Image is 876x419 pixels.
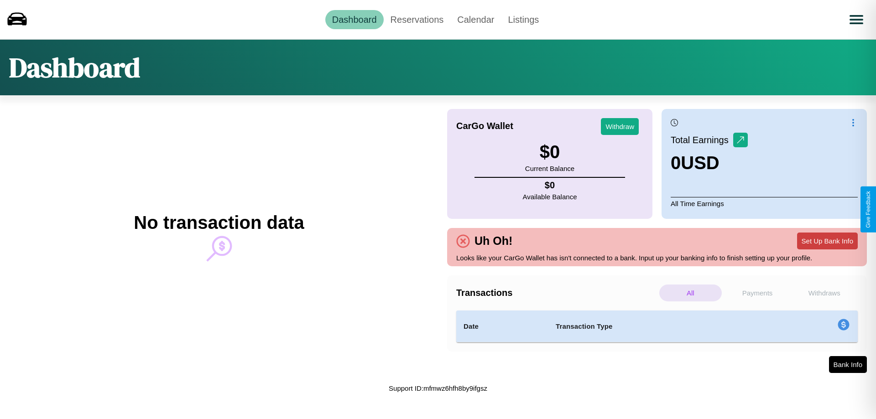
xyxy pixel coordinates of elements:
h3: 0 USD [671,153,748,173]
p: Total Earnings [671,132,733,148]
h4: Date [464,321,541,332]
a: Listings [501,10,546,29]
h2: No transaction data [134,212,304,233]
h1: Dashboard [9,49,140,86]
h3: $ 0 [525,142,574,162]
h4: $ 0 [523,180,577,191]
p: Support ID: mfmwz6hfh8by9ifgsz [389,382,487,394]
p: Available Balance [523,191,577,203]
button: Open menu [844,7,869,32]
a: Dashboard [325,10,384,29]
p: Looks like your CarGo Wallet has isn't connected to a bank. Input up your banking info to finish ... [456,252,858,264]
a: Calendar [450,10,501,29]
h4: Uh Oh! [470,234,517,248]
button: Set Up Bank Info [797,233,858,249]
div: Give Feedback [865,191,871,228]
button: Bank Info [829,356,867,373]
p: Current Balance [525,162,574,175]
table: simple table [456,310,858,342]
h4: Transactions [456,288,657,298]
h4: CarGo Wallet [456,121,513,131]
button: Withdraw [601,118,639,135]
p: All [659,285,722,301]
a: Reservations [384,10,451,29]
p: All Time Earnings [671,197,858,210]
p: Withdraws [793,285,855,301]
p: Payments [726,285,789,301]
h4: Transaction Type [556,321,763,332]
